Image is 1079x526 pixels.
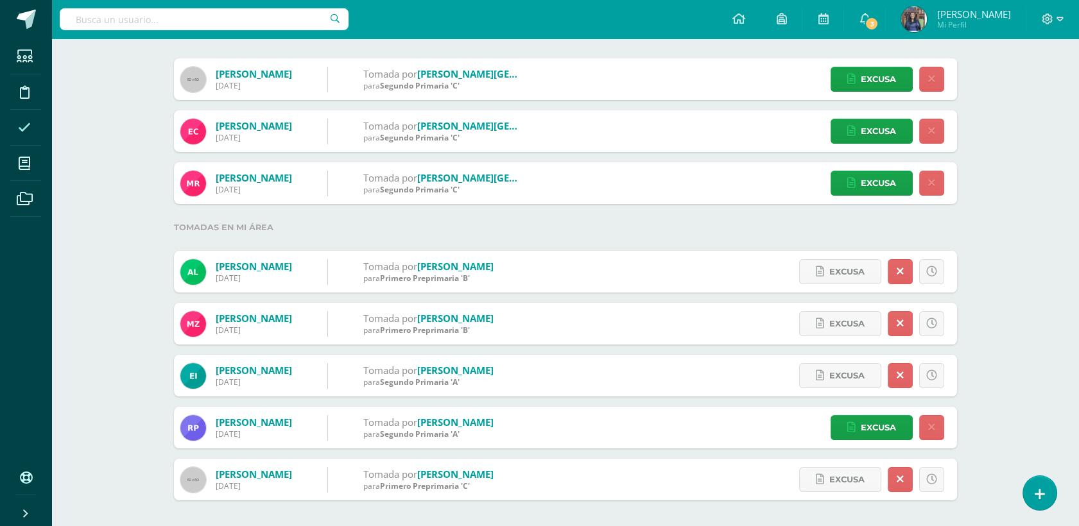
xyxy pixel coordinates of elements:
div: para [363,480,494,491]
a: [PERSON_NAME] [216,312,292,325]
span: Segundo Primaria 'C' [380,132,460,143]
a: [PERSON_NAME] [417,468,494,480]
span: Segundo Primaria 'A' [380,377,460,387]
span: Tomada por [363,260,417,273]
a: Excusa [831,119,913,144]
div: para [363,273,494,284]
a: Excusa [799,363,881,388]
div: para [363,80,517,91]
div: [DATE] [216,80,292,91]
a: [PERSON_NAME] [216,67,292,80]
span: Tomada por [363,67,417,80]
span: Tomada por [363,416,417,428]
a: Excusa [799,311,881,336]
img: dc27abd7c3755c3952a04e95ad32e8d5.png [180,311,206,337]
div: [DATE] [216,428,292,439]
span: Primero Preprimaria 'C' [380,480,470,491]
label: Tomadas en mi área [174,214,957,241]
img: cce91bffab8f7a10d5845b0ce62a1cf1.png [180,171,206,196]
a: [PERSON_NAME] [417,416,494,428]
span: Excusa [829,468,865,491]
span: Tomada por [363,468,417,480]
div: [DATE] [216,132,292,143]
span: Primero Preprimaria 'B' [380,325,470,335]
span: Excusa [861,119,896,143]
a: [PERSON_NAME] [417,312,494,325]
a: Excusa [831,171,913,196]
a: [PERSON_NAME] [417,364,494,377]
div: para [363,377,494,387]
img: d3b89f178ee75c4d7e09d25b36ba5441.png [180,415,206,441]
img: 88a138cb23e40ed1b7dd21cfbd493e64.png [180,119,206,144]
a: [PERSON_NAME] [216,416,292,428]
span: Segundo Primaria 'C' [380,80,460,91]
span: Excusa [829,260,865,284]
span: [PERSON_NAME] [937,8,1010,21]
a: [PERSON_NAME][GEOGRAPHIC_DATA] [417,119,592,132]
img: 97de3abe636775f55b96517d7f939dce.png [901,6,927,32]
span: Segundo Primaria 'A' [380,428,460,439]
a: Excusa [799,259,881,284]
div: [DATE] [216,377,292,387]
span: Tomada por [363,312,417,325]
a: [PERSON_NAME][GEOGRAPHIC_DATA] [417,171,592,184]
div: para [363,132,517,143]
span: 3 [865,17,879,31]
a: [PERSON_NAME] [216,171,292,184]
span: Excusa [861,416,896,439]
div: [DATE] [216,325,292,335]
a: [PERSON_NAME] [216,364,292,377]
span: Mi Perfil [937,19,1010,30]
img: 262608ea5df257e54b86beec45020507.png [180,259,206,285]
span: Excusa [829,364,865,387]
a: [PERSON_NAME] [216,260,292,273]
span: Excusa [829,312,865,335]
a: Excusa [799,467,881,492]
a: [PERSON_NAME] [216,468,292,480]
span: Tomada por [363,171,417,184]
span: Tomada por [363,364,417,377]
span: Primero Preprimaria 'B' [380,273,470,284]
a: [PERSON_NAME] [417,260,494,273]
input: Busca un usuario... [60,8,349,30]
img: 60x60 [180,467,206,493]
span: Segundo Primaria 'C' [380,184,460,195]
a: [PERSON_NAME][GEOGRAPHIC_DATA] [417,67,592,80]
div: [DATE] [216,273,292,284]
div: [DATE] [216,480,292,491]
span: Excusa [861,171,896,195]
img: 60x60 [180,67,206,92]
a: [PERSON_NAME] [216,119,292,132]
div: para [363,325,494,335]
a: Excusa [831,415,913,440]
div: para [363,184,517,195]
img: 718f54fb0f26f47ffd1e71b0a6a47848.png [180,363,206,389]
span: Tomada por [363,119,417,132]
div: para [363,428,494,439]
div: [DATE] [216,184,292,195]
span: Excusa [861,67,896,91]
a: Excusa [831,67,913,92]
